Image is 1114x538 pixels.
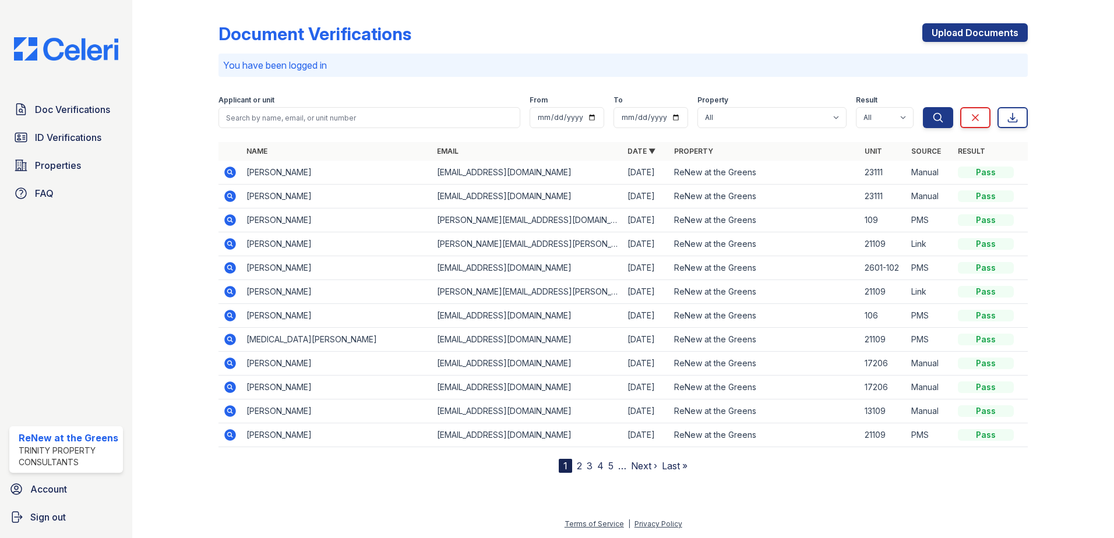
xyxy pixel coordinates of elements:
[618,459,626,473] span: …
[608,460,614,472] a: 5
[623,280,669,304] td: [DATE]
[623,256,669,280] td: [DATE]
[597,460,604,472] a: 4
[9,98,123,121] a: Doc Verifications
[860,399,907,423] td: 13109
[669,256,860,280] td: ReNew at the Greens
[242,328,432,352] td: [MEDICAL_DATA][PERSON_NAME]
[623,423,669,447] td: [DATE]
[623,304,669,328] td: [DATE]
[627,147,655,155] a: Date ▼
[623,352,669,376] td: [DATE]
[623,185,669,208] td: [DATE]
[242,376,432,399] td: [PERSON_NAME]
[922,23,1028,42] a: Upload Documents
[669,352,860,376] td: ReNew at the Greens
[218,107,520,128] input: Search by name, email, or unit number
[907,185,953,208] td: Manual
[958,334,1014,345] div: Pass
[432,280,623,304] td: [PERSON_NAME][EMAIL_ADDRESS][PERSON_NAME][DOMAIN_NAME]
[530,95,548,105] label: From
[907,232,953,256] td: Link
[958,381,1014,393] div: Pass
[432,423,623,447] td: [EMAIL_ADDRESS][DOMAIN_NAME]
[5,477,128,501] a: Account
[19,445,118,468] div: Trinity Property Consultants
[860,423,907,447] td: 21109
[958,262,1014,274] div: Pass
[958,190,1014,202] div: Pass
[577,460,582,472] a: 2
[223,58,1023,72] p: You have been logged in
[5,37,128,61] img: CE_Logo_Blue-a8612792a0a2168367f1c8372b55b34899dd931a85d93a1a3d3e32e68fde9ad4.png
[242,280,432,304] td: [PERSON_NAME]
[432,376,623,399] td: [EMAIL_ADDRESS][DOMAIN_NAME]
[860,256,907,280] td: 2601-102
[623,208,669,232] td: [DATE]
[242,232,432,256] td: [PERSON_NAME]
[19,431,118,445] div: ReNew at the Greens
[30,510,66,524] span: Sign out
[634,519,682,528] a: Privacy Policy
[242,256,432,280] td: [PERSON_NAME]
[437,147,459,155] a: Email
[907,280,953,304] td: Link
[911,147,941,155] a: Source
[669,399,860,423] td: ReNew at the Greens
[9,126,123,149] a: ID Verifications
[662,460,688,472] a: Last »
[860,304,907,328] td: 106
[432,352,623,376] td: [EMAIL_ADDRESS][DOMAIN_NAME]
[242,208,432,232] td: [PERSON_NAME]
[669,328,860,352] td: ReNew at the Greens
[907,208,953,232] td: PMS
[35,158,81,172] span: Properties
[907,161,953,185] td: Manual
[907,352,953,376] td: Manual
[860,185,907,208] td: 23111
[860,352,907,376] td: 17206
[958,238,1014,250] div: Pass
[669,376,860,399] td: ReNew at the Greens
[958,429,1014,441] div: Pass
[432,399,623,423] td: [EMAIL_ADDRESS][DOMAIN_NAME]
[432,232,623,256] td: [PERSON_NAME][EMAIL_ADDRESS][PERSON_NAME][DOMAIN_NAME]
[565,519,624,528] a: Terms of Service
[958,167,1014,178] div: Pass
[432,185,623,208] td: [EMAIL_ADDRESS][DOMAIN_NAME]
[669,161,860,185] td: ReNew at the Greens
[907,399,953,423] td: Manual
[856,95,877,105] label: Result
[5,505,128,529] a: Sign out
[623,376,669,399] td: [DATE]
[242,185,432,208] td: [PERSON_NAME]
[958,286,1014,298] div: Pass
[623,161,669,185] td: [DATE]
[614,95,623,105] label: To
[669,232,860,256] td: ReNew at the Greens
[860,328,907,352] td: 21109
[860,232,907,256] td: 21109
[860,376,907,399] td: 17206
[628,519,630,528] div: |
[907,256,953,280] td: PMS
[669,208,860,232] td: ReNew at the Greens
[35,186,54,200] span: FAQ
[907,328,953,352] td: PMS
[432,328,623,352] td: [EMAIL_ADDRESS][DOMAIN_NAME]
[697,95,728,105] label: Property
[907,304,953,328] td: PMS
[559,459,572,473] div: 1
[958,147,985,155] a: Result
[669,280,860,304] td: ReNew at the Greens
[907,376,953,399] td: Manual
[432,304,623,328] td: [EMAIL_ADDRESS][DOMAIN_NAME]
[587,460,593,472] a: 3
[631,460,657,472] a: Next ›
[242,304,432,328] td: [PERSON_NAME]
[860,208,907,232] td: 109
[623,232,669,256] td: [DATE]
[958,310,1014,321] div: Pass
[958,405,1014,417] div: Pass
